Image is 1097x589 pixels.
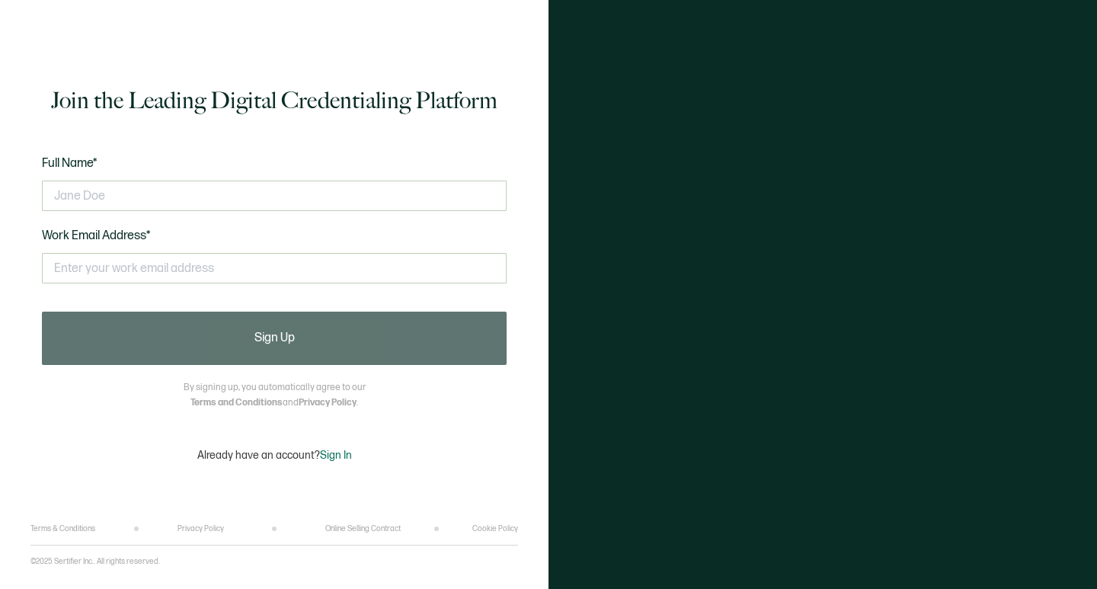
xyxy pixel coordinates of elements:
[30,557,160,566] p: ©2025 Sertifier Inc.. All rights reserved.
[197,449,352,462] p: Already have an account?
[42,312,507,365] button: Sign Up
[254,332,295,344] span: Sign Up
[51,85,497,116] h1: Join the Leading Digital Credentialing Platform
[30,524,95,533] a: Terms & Conditions
[42,181,507,211] input: Jane Doe
[299,397,357,408] a: Privacy Policy
[42,156,98,171] span: Full Name*
[325,524,401,533] a: Online Selling Contract
[42,253,507,283] input: Enter your work email address
[320,449,352,462] span: Sign In
[190,397,283,408] a: Terms and Conditions
[42,229,151,243] span: Work Email Address*
[472,524,518,533] a: Cookie Policy
[184,380,366,411] p: By signing up, you automatically agree to our and .
[178,524,224,533] a: Privacy Policy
